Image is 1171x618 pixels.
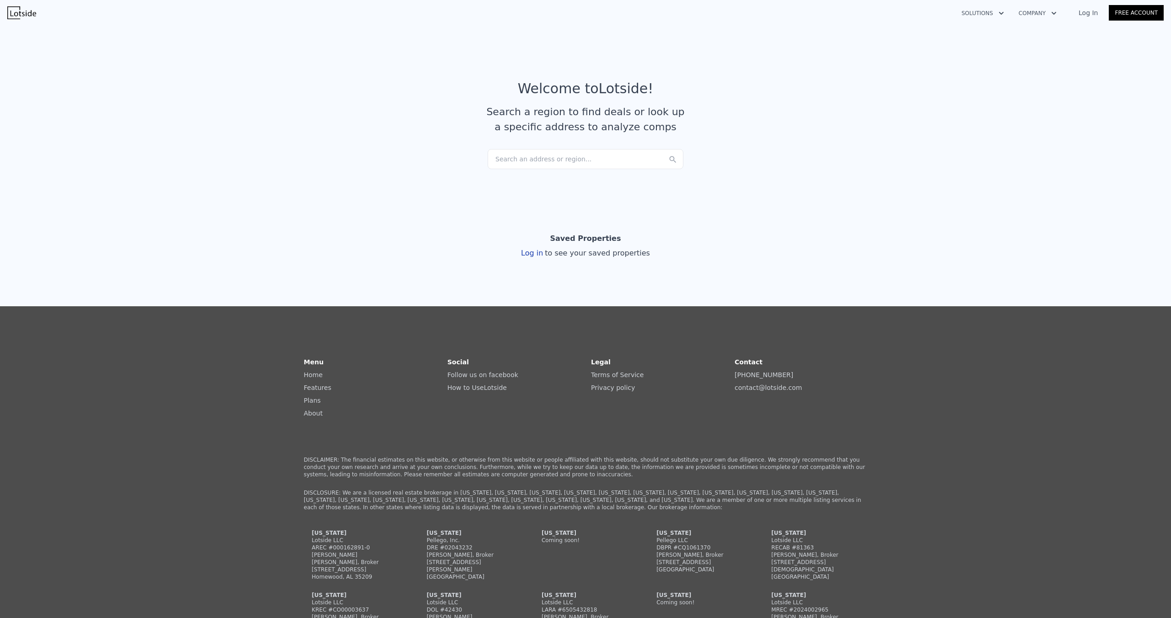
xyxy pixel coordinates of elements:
[771,559,859,573] div: [STREET_ADDRESS][DEMOGRAPHIC_DATA]
[304,358,323,366] strong: Menu
[771,529,859,537] div: [US_STATE]
[304,384,331,391] a: Features
[427,591,515,599] div: [US_STATE]
[771,573,859,581] div: [GEOGRAPHIC_DATA]
[427,606,515,613] div: DOL #42430
[427,537,515,544] div: Pellego, Inc.
[312,537,400,544] div: Lotside LLC
[427,529,515,537] div: [US_STATE]
[543,249,650,257] span: to see your saved properties
[304,397,321,404] a: Plans
[312,606,400,613] div: KREC #CO00003637
[1011,5,1064,21] button: Company
[427,544,515,551] div: DRE #02043232
[771,551,859,559] div: [PERSON_NAME], Broker
[771,537,859,544] div: Lotside LLC
[656,591,744,599] div: [US_STATE]
[771,544,859,551] div: RECAB #81363
[521,248,650,259] div: Log in
[447,358,469,366] strong: Social
[656,559,744,566] div: [STREET_ADDRESS]
[447,371,518,378] a: Follow us on facebook
[591,371,644,378] a: Terms of Service
[304,371,322,378] a: Home
[550,229,621,248] div: Saved Properties
[542,529,629,537] div: [US_STATE]
[304,489,867,511] p: DISCLOSURE: We are a licensed real estate brokerage in [US_STATE], [US_STATE], [US_STATE], [US_ST...
[312,529,400,537] div: [US_STATE]
[312,544,400,551] div: AREC #000162891-0
[483,104,688,134] div: Search a region to find deals or look up a specific address to analyze comps
[542,606,629,613] div: LARA #6505432818
[591,358,611,366] strong: Legal
[542,599,629,606] div: Lotside LLC
[656,599,744,606] div: Coming soon!
[771,599,859,606] div: Lotside LLC
[427,599,515,606] div: Lotside LLC
[1068,8,1109,17] a: Log In
[542,537,629,544] div: Coming soon!
[304,410,322,417] a: About
[542,591,629,599] div: [US_STATE]
[488,149,683,169] div: Search an address or region...
[735,384,802,391] a: contact@lotside.com
[1109,5,1164,21] a: Free Account
[312,551,400,566] div: [PERSON_NAME] [PERSON_NAME], Broker
[771,606,859,613] div: MREC #2024002965
[954,5,1011,21] button: Solutions
[735,358,763,366] strong: Contact
[656,529,744,537] div: [US_STATE]
[518,80,654,97] div: Welcome to Lotside !
[771,591,859,599] div: [US_STATE]
[312,566,400,573] div: [STREET_ADDRESS]
[427,551,515,559] div: [PERSON_NAME], Broker
[312,599,400,606] div: Lotside LLC
[591,384,635,391] a: Privacy policy
[7,6,36,19] img: Lotside
[656,544,744,551] div: DBPR #CQ1061370
[427,559,515,573] div: [STREET_ADDRESS][PERSON_NAME]
[427,573,515,581] div: [GEOGRAPHIC_DATA]
[656,551,744,559] div: [PERSON_NAME], Broker
[447,384,507,391] a: How to UseLotside
[312,573,400,581] div: Homewood, AL 35209
[735,371,793,378] a: [PHONE_NUMBER]
[656,537,744,544] div: Pellego LLC
[312,591,400,599] div: [US_STATE]
[304,456,867,478] p: DISCLAIMER: The financial estimates on this website, or otherwise from this website or people aff...
[656,566,744,573] div: [GEOGRAPHIC_DATA]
